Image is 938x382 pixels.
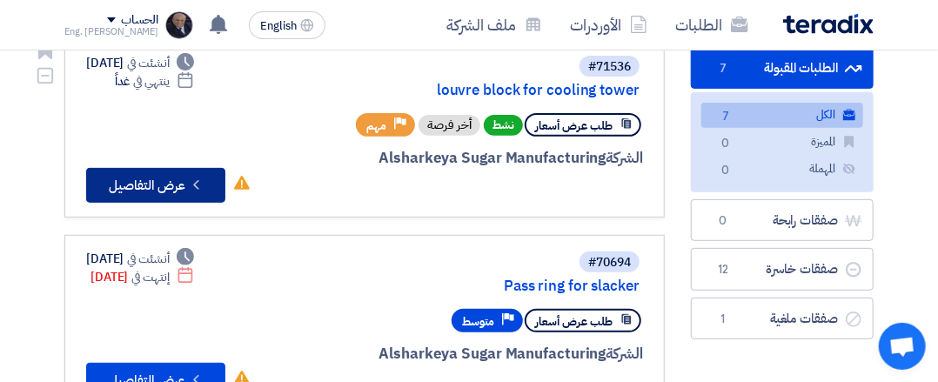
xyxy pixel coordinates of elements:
span: الشركة [606,343,643,365]
a: صفقات ملغية1 [691,298,874,340]
a: louvre block for cooling tower [291,83,640,98]
a: الأوردرات [556,4,661,45]
div: [DATE] [86,54,194,72]
span: 7 [713,60,734,77]
a: الطلبات المقبولة7 [691,47,874,90]
span: English [260,20,297,32]
span: 0 [713,212,734,230]
img: Teradix logo [783,14,874,34]
div: [DATE] [86,250,194,268]
div: Open chat [879,323,926,370]
a: صفقات خاسرة12 [691,248,874,291]
span: إنتهت في [131,268,169,286]
span: 0 [715,135,736,153]
a: المهملة [701,157,863,182]
span: ينتهي في [133,72,169,90]
div: الحساب [121,13,158,28]
div: [DATE] [90,268,194,286]
a: Pass ring for slacker [291,278,640,294]
span: أنشئت في [127,54,169,72]
div: #71536 [588,61,631,73]
span: الشركة [606,147,643,169]
span: طلب عرض أسعار [535,313,613,330]
span: 7 [715,108,736,126]
a: المميزة [701,130,863,155]
a: الكل [701,103,863,128]
img: _1721078382163.jpg [165,11,193,39]
span: طلب عرض أسعار [535,117,613,134]
button: عرض التفاصيل [86,168,225,203]
span: نشط [484,115,523,136]
div: غداً [115,72,194,90]
span: مهم [366,117,386,134]
a: ملف الشركة [432,4,556,45]
span: 12 [713,261,734,278]
span: 0 [715,162,736,180]
span: أنشئت في [127,250,169,268]
div: #70694 [588,257,631,269]
a: صفقات رابحة0 [691,199,874,242]
div: أخر فرصة [419,115,480,136]
div: Eng. [PERSON_NAME] [64,27,158,37]
div: Alsharkeya Sugar Manufacturing [265,343,643,365]
button: English [249,11,325,39]
div: Alsharkeya Sugar Manufacturing [265,147,643,170]
a: الطلبات [661,4,762,45]
span: متوسط [462,313,494,330]
span: 1 [713,311,734,328]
